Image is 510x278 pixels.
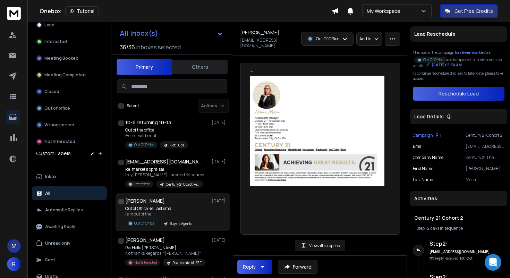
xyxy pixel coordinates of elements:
[460,256,473,261] span: 1st, Oct
[125,211,196,217] p: I am out of the
[466,155,504,160] p: Century 21 The [GEOGRAPHIC_DATA]
[45,174,57,179] p: Inbox
[32,118,107,132] button: Wrong person
[240,37,297,49] p: [EMAIL_ADDRESS][DOMAIN_NAME]
[466,166,504,171] p: [PERSON_NAME]
[32,101,107,115] button: Out of office
[413,144,424,149] p: Email
[36,150,71,157] h3: Custom Labels
[413,166,433,171] p: First Name
[32,253,107,267] button: Sent
[44,72,86,78] p: Meeting Completed
[32,135,107,149] button: Not Interested
[367,8,403,15] p: My Workspace
[423,57,443,62] p: Out Of Office
[44,22,54,28] p: Lead
[32,170,107,184] button: Inbox
[237,260,272,274] button: Reply
[32,85,107,99] button: Closed
[430,239,490,248] h6: Step 2 :
[136,43,181,51] h3: Inboxes selected
[44,39,67,44] p: Interested
[413,155,443,160] p: Company Name
[413,133,433,138] p: Campaign
[134,182,151,187] p: Interested
[125,245,206,251] p: Re: Hello [PERSON_NAME]
[65,6,99,16] button: Tutorial
[125,172,204,178] p: Hey [PERSON_NAME] - around Kangaroo
[125,237,165,244] h1: [PERSON_NAME]
[466,133,504,138] p: Century 21 Cohort 2
[466,177,504,183] p: Melia
[414,214,503,221] h1: Century 21 Cohort 2
[7,257,21,271] button: R
[32,18,107,32] button: Lead
[125,133,188,138] p: Hello, I will be out
[117,59,172,75] button: Primary
[485,254,501,271] div: Open Intercom Messenger
[125,206,196,211] p: Out of Office Re:Last email,
[243,263,256,270] div: Reply
[240,29,279,36] h1: [PERSON_NAME]
[166,182,199,187] p: Century 21 Coast Realty Mandurah
[414,226,503,231] div: |
[413,133,441,138] button: Campaign
[120,30,158,37] h1: All Inbox(s)
[45,257,55,263] p: Sent
[125,197,165,204] h1: [PERSON_NAME]
[40,6,332,16] div: Onebox
[309,243,340,248] p: View all replies
[427,62,462,68] div: [DATE] 05:30 AM
[125,158,202,165] h1: [EMAIL_ADDRESS][DOMAIN_NAME]
[32,186,107,200] button: All
[32,236,107,250] button: Unread only
[32,35,107,49] button: Interested
[125,167,204,172] p: Re: market appraisal
[44,122,74,128] p: Wrong person
[413,87,504,101] button: Reschedule Lead
[134,260,157,265] p: Not Interested
[427,225,463,231] span: 2 days in sequence
[44,139,75,144] p: Not Interested
[212,198,227,204] p: [DATE]
[413,50,504,68] div: This lead in the campaign and is expected to receive next step email on
[413,177,433,183] p: Last Name
[250,42,390,225] div: --
[170,221,192,226] p: Buyers Agents
[134,221,154,226] p: Out Of Office
[359,36,371,42] p: Add to
[440,4,498,18] button: Get Free Credits
[45,241,70,246] p: Unread only
[170,143,184,148] p: Hot Tubs
[413,71,504,81] p: To continue reschedule this lead to later date, please take action.
[414,113,444,120] p: Lead Details
[454,8,493,15] p: Get Free Credits
[212,237,227,243] p: [DATE]
[466,144,504,149] p: [EMAIL_ADDRESS][DOMAIN_NAME]
[125,127,188,133] p: Out of the office
[430,249,490,254] h6: [EMAIL_ADDRESS][DOMAIN_NAME]
[414,225,425,231] span: 1 Step
[212,159,227,165] p: [DATE]
[172,260,202,266] p: Real estate AU/ZE
[45,207,83,213] p: Automatic Replies
[114,26,229,40] button: All Inbox(s)
[44,56,78,61] p: Meeting Booked
[45,191,50,196] p: All
[250,76,384,186] img: AIorK4zuDAjkAEJAPgq5XjYVorVY3Gn4SQdsFNzXR1OqYzVEMulupx8sivjK8oKKn7twt7--5c9Q4aVgHz7H
[414,31,456,37] p: Lead Reschedule
[212,120,227,125] p: [DATE]
[32,51,107,65] button: Meeting Booked
[120,43,135,51] span: 36 / 36
[125,119,171,126] h1: 10-6 returning 10-13
[435,256,473,261] p: Reply Received
[32,68,107,82] button: Meeting Completed
[410,191,507,206] div: Activities
[324,243,327,248] span: 4
[316,36,339,42] p: Out Of Office
[125,251,206,256] p: No thanks Regards, *[PERSON_NAME]*
[172,59,228,75] button: Others
[44,89,59,94] p: Closed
